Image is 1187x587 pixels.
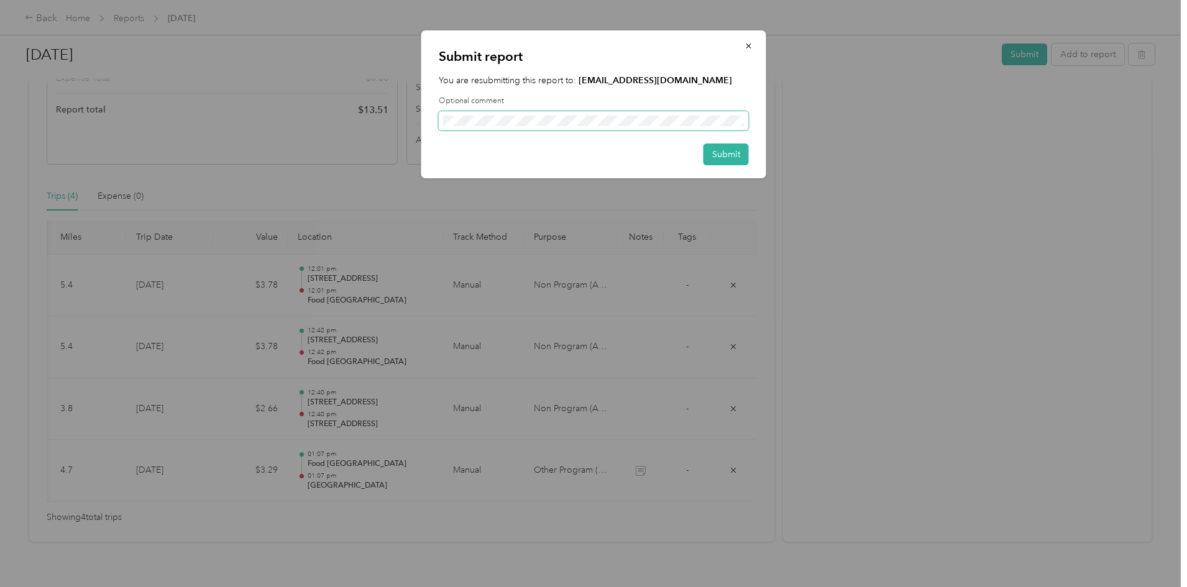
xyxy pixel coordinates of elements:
[439,74,749,87] p: You are resubmitting this report to:
[1117,517,1187,587] iframe: Everlance-gr Chat Button Frame
[439,48,749,65] p: Submit report
[439,96,749,107] label: Optional comment
[579,75,732,86] strong: [EMAIL_ADDRESS][DOMAIN_NAME]
[703,143,749,165] button: Submit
